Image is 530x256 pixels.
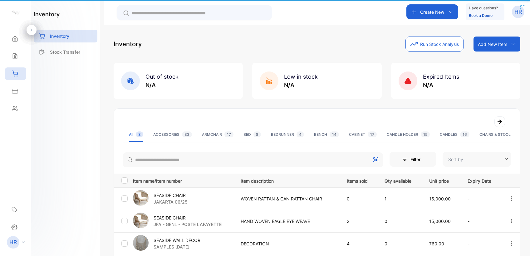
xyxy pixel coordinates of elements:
[349,132,377,137] div: CABINET
[9,238,17,246] p: HR
[50,49,80,55] p: Stock Transfer
[504,230,530,256] iframe: LiveChat chat widget
[154,221,222,228] p: JFA - GENL - POSTE LAFAYETTE
[133,235,149,251] img: item
[129,132,143,137] div: All
[136,131,143,137] span: 3
[468,195,496,202] p: -
[271,132,304,137] div: BEDRUNNER
[133,176,233,184] p: Item name/Item number
[154,244,200,250] p: SAMPLES [DATE]
[50,33,69,39] p: Inventory
[154,214,222,221] p: SEASIDE CHAIR
[385,218,416,224] p: 0
[154,237,200,244] p: SEASIDE WALL DECOR
[241,195,334,202] p: WOVEN RATTAN & CAN RATTAN CHAIR
[469,5,498,11] p: Have questions?
[347,195,372,202] p: 0
[347,176,372,184] p: Items sold
[387,132,430,137] div: CANDLE HOLDER
[468,176,496,184] p: Expiry Date
[284,73,318,80] span: Low in stock
[145,73,179,80] span: Out of stock
[154,192,188,199] p: SEASIDE CHAIR
[114,39,142,49] p: Inventory
[429,176,455,184] p: Unit price
[423,81,459,89] p: N/A
[420,9,444,15] p: Create New
[385,240,416,247] p: 0
[330,131,339,137] span: 14
[405,37,464,52] button: Run Stock Analysis
[182,131,192,137] span: 33
[253,131,261,137] span: 8
[11,8,20,17] img: logo
[314,132,339,137] div: BENCH
[406,4,458,19] button: Create New
[243,132,261,137] div: BED
[512,4,524,19] button: HR
[224,131,233,137] span: 17
[133,190,149,206] img: item
[34,30,97,42] a: Inventory
[241,218,334,224] p: HAND WOVEN EAGLE EYE WEAVE
[241,240,334,247] p: DECORATION
[423,73,459,80] span: Expired Items
[443,152,511,167] button: Sort by
[385,195,416,202] p: 1
[133,213,149,228] img: item
[154,199,188,205] p: JAKARTA 06/25
[429,219,451,224] span: 15,000.00
[469,13,493,18] a: Book a Demo
[34,46,97,58] a: Stock Transfer
[468,218,496,224] p: -
[429,241,444,246] span: 760.00
[34,10,60,18] h1: inventory
[429,196,451,201] span: 15,000.00
[460,131,469,137] span: 16
[421,131,430,137] span: 15
[145,81,179,89] p: N/A
[153,132,192,137] div: ACCESSORIES
[347,218,372,224] p: 2
[478,41,507,47] p: Add New Item
[479,132,525,137] div: CHAIRS & STOOLS
[202,132,233,137] div: ARMCHAIR
[448,156,463,163] p: Sort by
[241,176,334,184] p: Item description
[385,176,416,184] p: Qty available
[468,240,496,247] p: -
[284,81,318,89] p: N/A
[297,131,304,137] span: 4
[347,240,372,247] p: 4
[440,132,469,137] div: CANDLES
[368,131,377,137] span: 17
[514,8,522,16] p: HR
